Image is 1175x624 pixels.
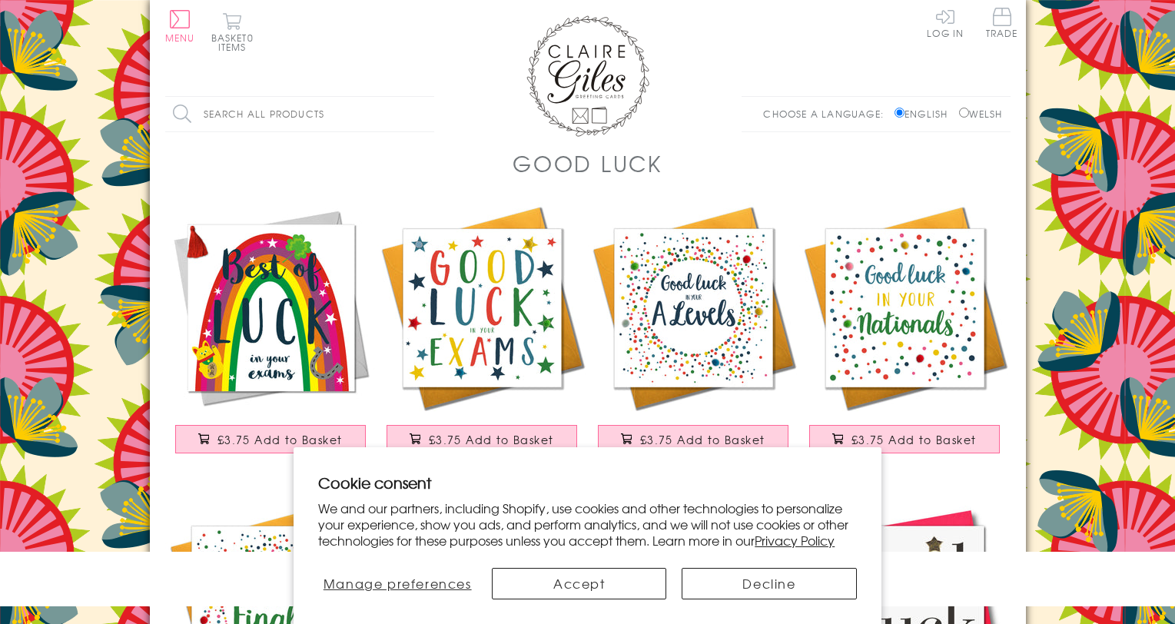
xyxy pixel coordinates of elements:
[165,97,434,131] input: Search all products
[755,531,835,549] a: Privacy Policy
[165,31,195,45] span: Menu
[598,425,788,453] button: £3.75 Add to Basket
[588,202,799,413] img: A Level Good Luck Card, Dotty Circle, Embellished with pompoms
[377,202,588,413] img: Exam Good Luck Card, Stars, Embellished with pompoms
[175,425,366,453] button: £3.75 Add to Basket
[318,500,857,548] p: We and our partners, including Shopify, use cookies and other technologies to personalize your ex...
[927,8,964,38] a: Log In
[799,202,1011,413] img: Good Luck in Nationals Card, Dots, Embellished with pompoms
[682,568,856,599] button: Decline
[809,425,1000,453] button: £3.75 Add to Basket
[419,97,434,131] input: Search
[318,472,857,493] h2: Cookie consent
[218,31,254,54] span: 0 items
[211,12,254,51] button: Basket0 items
[429,432,554,447] span: £3.75 Add to Basket
[318,568,476,599] button: Manage preferences
[763,107,891,121] p: Choose a language:
[895,108,904,118] input: English
[895,107,955,121] label: English
[165,10,195,42] button: Menu
[324,574,472,592] span: Manage preferences
[959,107,1003,121] label: Welsh
[851,432,977,447] span: £3.75 Add to Basket
[387,425,577,453] button: £3.75 Add to Basket
[492,568,666,599] button: Accept
[377,202,588,469] a: Exam Good Luck Card, Stars, Embellished with pompoms £3.75 Add to Basket
[217,432,343,447] span: £3.75 Add to Basket
[640,432,765,447] span: £3.75 Add to Basket
[165,202,377,413] img: Good Luck Exams Card, Rainbow, Embellished with a colourful tassel
[959,108,969,118] input: Welsh
[526,15,649,137] img: Claire Giles Greetings Cards
[513,148,662,179] h1: Good Luck
[799,202,1011,469] a: Good Luck in Nationals Card, Dots, Embellished with pompoms £3.75 Add to Basket
[986,8,1018,38] span: Trade
[588,202,799,469] a: A Level Good Luck Card, Dotty Circle, Embellished with pompoms £3.75 Add to Basket
[165,202,377,469] a: Good Luck Exams Card, Rainbow, Embellished with a colourful tassel £3.75 Add to Basket
[986,8,1018,41] a: Trade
